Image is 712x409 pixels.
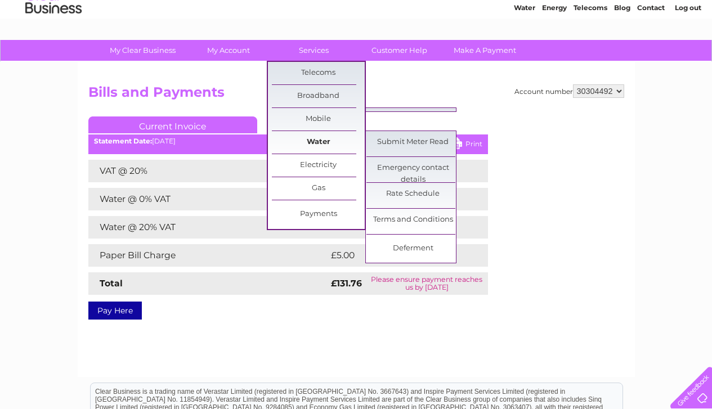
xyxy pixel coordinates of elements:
a: Submit Meter Read [366,131,459,154]
a: Pay Here [88,302,142,320]
a: Emergency contact details [366,157,459,179]
td: £5.00 [328,244,462,267]
a: Broadband [272,85,365,107]
b: Statement Date: [94,137,152,145]
td: Water @ 0% VAT [88,188,328,210]
a: Contact [637,48,665,56]
a: Blog [614,48,630,56]
a: Gas [272,177,365,200]
a: Water [272,131,365,154]
a: My Account [182,40,275,61]
a: Log out [675,48,701,56]
a: Current Invoice [88,116,257,133]
img: logo.png [25,29,82,64]
a: Terms and Conditions [366,209,459,231]
strong: Total [100,278,123,289]
a: Water [514,48,535,56]
a: Make A Payment [438,40,531,61]
a: Services [267,40,360,61]
td: VAT @ 20% [88,160,328,182]
strong: £131.76 [331,278,362,289]
div: [DATE] [88,137,488,145]
td: Paper Bill Charge [88,244,328,267]
a: Print [449,137,482,154]
div: Clear Business is a trading name of Verastar Limited (registered in [GEOGRAPHIC_DATA] No. 3667643... [91,6,623,55]
a: Report Lost or Stolen [366,108,459,131]
a: Rate Schedule [366,183,459,205]
a: Telecoms [574,48,607,56]
a: Energy [542,48,567,56]
h2: Bills and Payments [88,84,624,106]
div: Account number [514,84,624,98]
td: Water @ 20% VAT [88,216,328,239]
a: Electricity [272,154,365,177]
a: My Clear Business [96,40,189,61]
a: Mobile [272,108,365,131]
a: 0333 014 3131 [500,6,577,20]
a: Telecoms [272,62,365,84]
a: Payments [272,203,365,226]
a: Deferment [366,237,459,260]
a: Customer Help [353,40,446,61]
td: Please ensure payment reaches us by [DATE] [366,272,487,295]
